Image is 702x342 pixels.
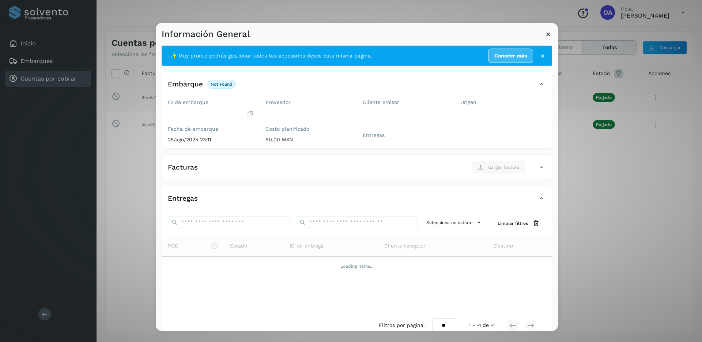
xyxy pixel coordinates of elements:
[379,321,427,329] span: Filtros por página :
[162,78,552,96] div: Embarquenot found
[168,163,198,172] h4: Facturas
[162,192,552,211] div: Entregas
[230,242,247,250] span: Estado
[498,220,528,226] span: Limpiar filtros
[290,242,324,250] span: ID de entrega
[162,257,552,276] td: Loading items...
[423,216,486,228] button: Selecciona un estado
[168,80,203,88] h4: Embarque
[265,136,351,142] p: $0.00 MXN
[384,242,426,250] span: Cliente receptor
[488,49,533,63] a: Conocer más
[162,29,250,40] h3: Información General
[494,242,513,250] span: Destino
[168,194,198,203] h4: Entregas
[469,321,495,329] span: 1 - -1 de -1
[488,164,519,171] span: Cargar factura
[363,132,449,138] label: Entregas
[492,216,546,230] button: Limpiar filtros
[460,99,546,105] label: Origen
[265,99,351,105] label: Proveedor
[162,161,552,180] div: FacturasCargar factura
[363,99,449,105] label: Cliente emisor
[265,126,351,132] label: Costo planificado
[168,99,254,105] label: ID de embarque
[472,161,525,174] button: Cargar factura
[170,52,372,60] span: ✨ Muy pronto podrás gestionar todos tus accesorios desde esta misma página.
[168,242,218,250] span: POD
[168,136,254,142] p: 25/ago/2025 23:11
[168,126,254,132] label: Fecha de embarque
[211,82,233,87] p: not found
